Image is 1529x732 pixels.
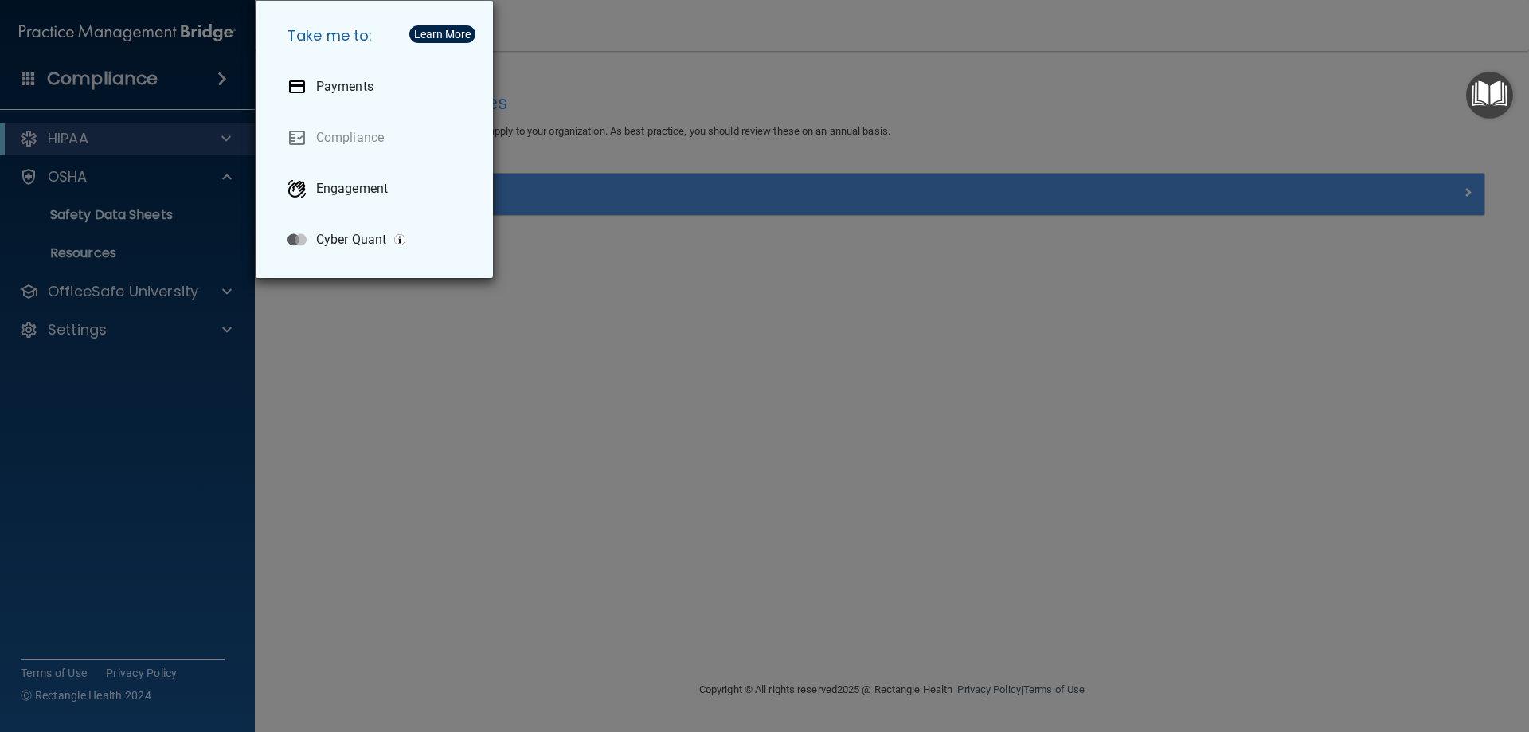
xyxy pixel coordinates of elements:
[275,14,480,58] h5: Take me to:
[275,65,480,109] a: Payments
[1466,72,1513,119] button: Open Resource Center
[316,232,386,248] p: Cyber Quant
[275,217,480,262] a: Cyber Quant
[275,115,480,160] a: Compliance
[316,79,373,95] p: Payments
[275,166,480,211] a: Engagement
[316,181,388,197] p: Engagement
[409,25,475,43] button: Learn More
[414,29,471,40] div: Learn More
